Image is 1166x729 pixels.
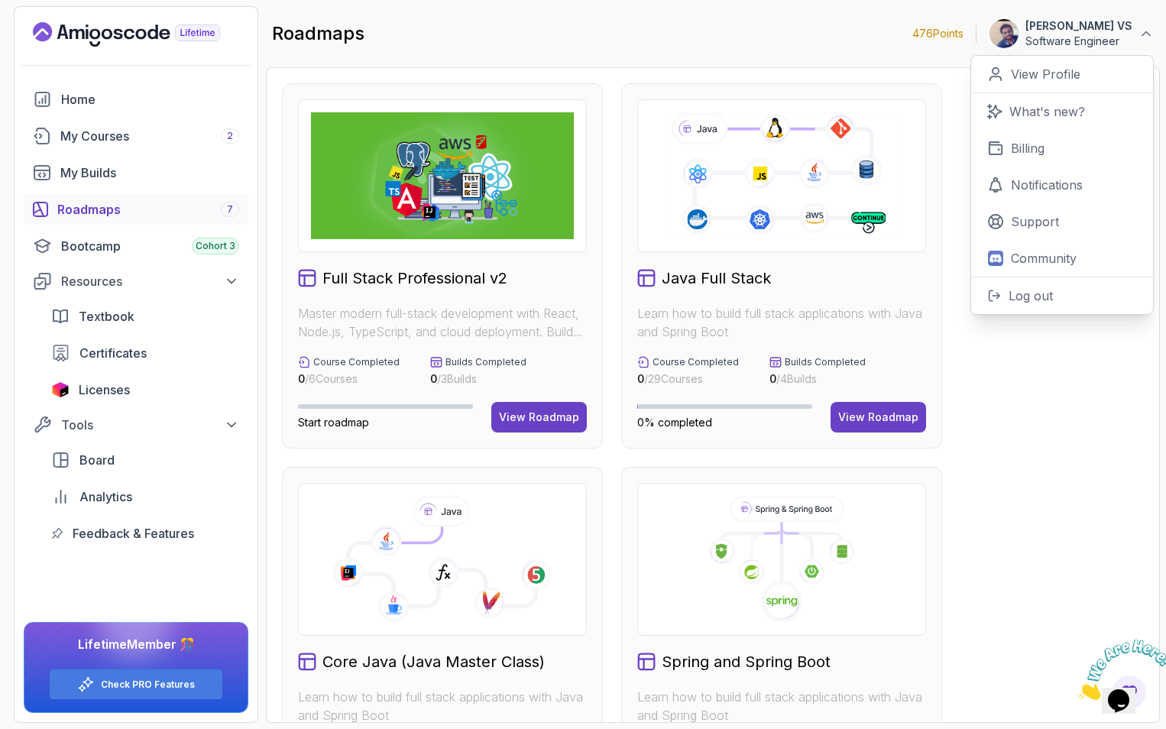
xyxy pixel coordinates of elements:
[79,381,130,399] span: Licenses
[637,371,739,387] p: / 29 Courses
[24,194,248,225] a: roadmaps
[831,402,926,433] button: View Roadmap
[1025,34,1132,49] p: Software Engineer
[971,240,1153,277] a: Community
[79,344,147,362] span: Certificates
[24,121,248,151] a: courses
[60,127,239,145] div: My Courses
[313,356,400,368] p: Course Completed
[57,200,239,219] div: Roadmaps
[61,416,239,434] div: Tools
[1011,212,1059,231] p: Support
[42,445,248,475] a: board
[42,338,248,368] a: certificates
[24,231,248,261] a: bootcamp
[60,164,239,182] div: My Builds
[1025,18,1132,34] p: [PERSON_NAME] VS
[1011,249,1077,267] p: Community
[227,203,233,215] span: 7
[1011,139,1045,157] p: Billing
[971,93,1153,130] a: What's new?
[79,488,132,506] span: Analytics
[6,6,101,66] img: Chat attention grabber
[322,651,545,672] h2: Core Java (Java Master Class)
[1011,176,1083,194] p: Notifications
[499,410,579,425] div: View Roadmap
[101,679,195,691] a: Check PRO Features
[637,688,926,724] p: Learn how to build full stack applications with Java and Spring Boot
[971,56,1153,93] a: View Profile
[61,90,239,109] div: Home
[196,240,235,252] span: Cohort 3
[298,688,587,724] p: Learn how to build full stack applications with Java and Spring Boot
[42,518,248,549] a: feedback
[769,371,866,387] p: / 4 Builds
[24,84,248,115] a: home
[298,304,587,341] p: Master modern full-stack development with React, Node.js, TypeScript, and cloud deployment. Build...
[1011,65,1080,83] p: View Profile
[1071,633,1166,706] iframe: chat widget
[637,304,926,341] p: Learn how to build full stack applications with Java and Spring Boot
[24,411,248,439] button: Tools
[971,277,1153,314] button: Log out
[971,130,1153,167] a: Billing
[637,372,644,385] span: 0
[42,374,248,405] a: licenses
[971,203,1153,240] a: Support
[989,19,1019,48] img: user profile image
[1009,102,1085,121] p: What's new?
[785,356,866,368] p: Builds Completed
[24,267,248,295] button: Resources
[1009,287,1053,305] p: Log out
[491,402,587,433] button: View Roadmap
[73,524,194,543] span: Feedback & Features
[79,307,134,326] span: Textbook
[430,371,526,387] p: / 3 Builds
[49,669,223,700] button: Check PRO Features
[33,22,255,47] a: Landing page
[42,481,248,512] a: analytics
[662,267,771,289] h2: Java Full Stack
[971,167,1153,203] a: Notifications
[79,451,115,469] span: Board
[51,382,70,397] img: jetbrains icon
[272,21,364,46] h2: roadmaps
[227,130,233,142] span: 2
[298,371,400,387] p: / 6 Courses
[653,356,739,368] p: Course Completed
[769,372,776,385] span: 0
[430,372,437,385] span: 0
[42,301,248,332] a: textbook
[61,272,239,290] div: Resources
[912,26,964,41] p: 476 Points
[838,410,918,425] div: View Roadmap
[662,651,831,672] h2: Spring and Spring Boot
[298,372,305,385] span: 0
[322,267,507,289] h2: Full Stack Professional v2
[445,356,526,368] p: Builds Completed
[24,157,248,188] a: builds
[989,18,1154,49] button: user profile image[PERSON_NAME] VSSoftware Engineer
[637,416,712,429] span: 0% completed
[61,237,239,255] div: Bootcamp
[311,112,574,239] img: Full Stack Professional v2
[298,416,369,429] span: Start roadmap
